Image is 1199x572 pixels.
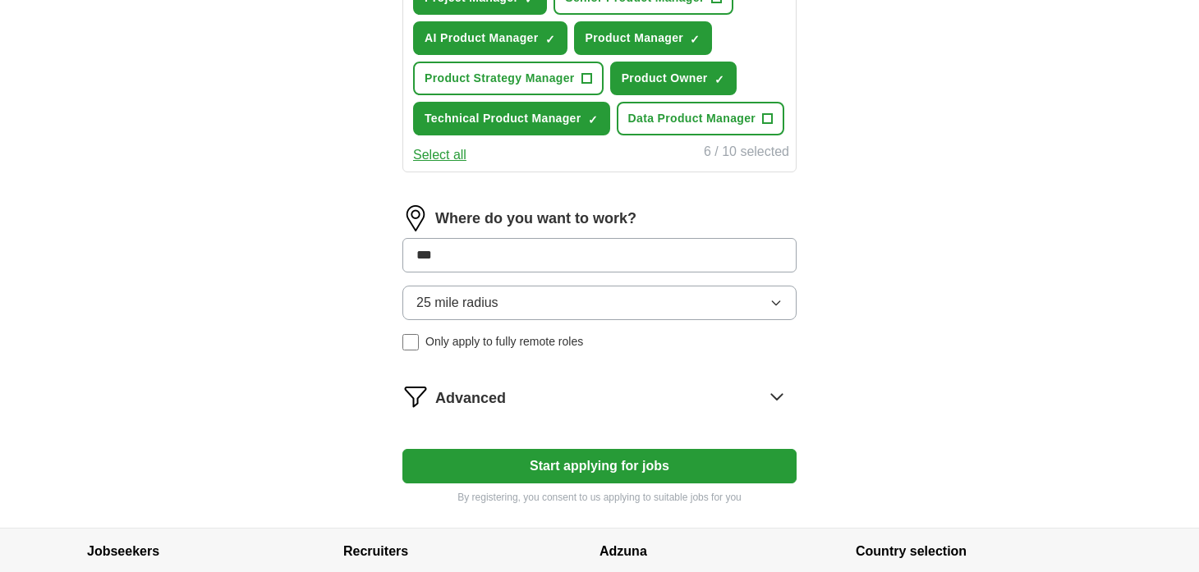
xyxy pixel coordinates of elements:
p: By registering, you consent to us applying to suitable jobs for you [402,490,797,505]
span: ✓ [588,113,598,126]
span: Technical Product Manager [425,110,581,127]
span: ✓ [714,73,724,86]
button: Technical Product Manager✓ [413,102,610,135]
button: Product Strategy Manager [413,62,604,95]
div: 6 / 10 selected [704,142,789,165]
span: Data Product Manager [628,110,756,127]
img: filter [402,383,429,410]
span: ✓ [545,33,555,46]
span: Advanced [435,387,506,410]
span: Product Owner [622,70,708,87]
button: AI Product Manager✓ [413,21,567,55]
button: Data Product Manager [617,102,785,135]
button: Select all [413,145,466,165]
span: ✓ [690,33,700,46]
span: Product Manager [586,30,684,47]
span: Only apply to fully remote roles [425,333,583,350]
span: AI Product Manager [425,30,539,47]
button: 25 mile radius [402,286,797,320]
button: Start applying for jobs [402,449,797,483]
span: 25 mile radius [416,293,498,313]
label: Where do you want to work? [435,208,636,230]
button: Product Owner✓ [610,62,737,95]
img: location.png [402,205,429,231]
input: Only apply to fully remote roles [402,334,419,350]
span: Product Strategy Manager [425,70,575,87]
button: Product Manager✓ [574,21,713,55]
